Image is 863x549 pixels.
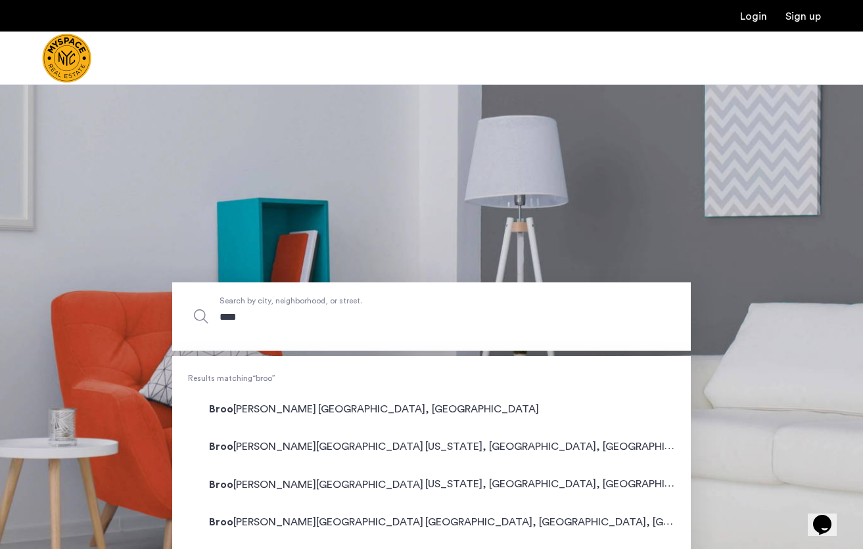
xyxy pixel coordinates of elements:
[209,441,233,452] span: Broo
[209,517,233,527] span: Broo
[252,374,275,382] q: broo
[209,479,425,490] span: [PERSON_NAME][GEOGRAPHIC_DATA]
[42,33,91,83] img: logo
[172,372,691,385] span: Results matching
[42,33,91,83] a: Cazamio Logo
[209,404,233,414] span: Broo
[425,516,760,527] span: [GEOGRAPHIC_DATA], [GEOGRAPHIC_DATA], [GEOGRAPHIC_DATA]
[209,479,233,490] span: Broo
[808,496,850,536] iframe: chat widget
[209,441,425,452] span: [PERSON_NAME][GEOGRAPHIC_DATA]
[209,404,318,414] span: [PERSON_NAME]
[318,404,539,414] span: [GEOGRAPHIC_DATA], [GEOGRAPHIC_DATA]
[172,282,691,351] input: Apartment Search
[425,441,710,452] span: [US_STATE], [GEOGRAPHIC_DATA], [GEOGRAPHIC_DATA]
[425,478,710,489] span: [US_STATE], [GEOGRAPHIC_DATA], [GEOGRAPHIC_DATA]
[220,294,582,307] span: Search by city, neighborhood, or street.
[740,11,767,22] a: Login
[209,517,425,527] span: [PERSON_NAME][GEOGRAPHIC_DATA]
[785,11,821,22] a: Registration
